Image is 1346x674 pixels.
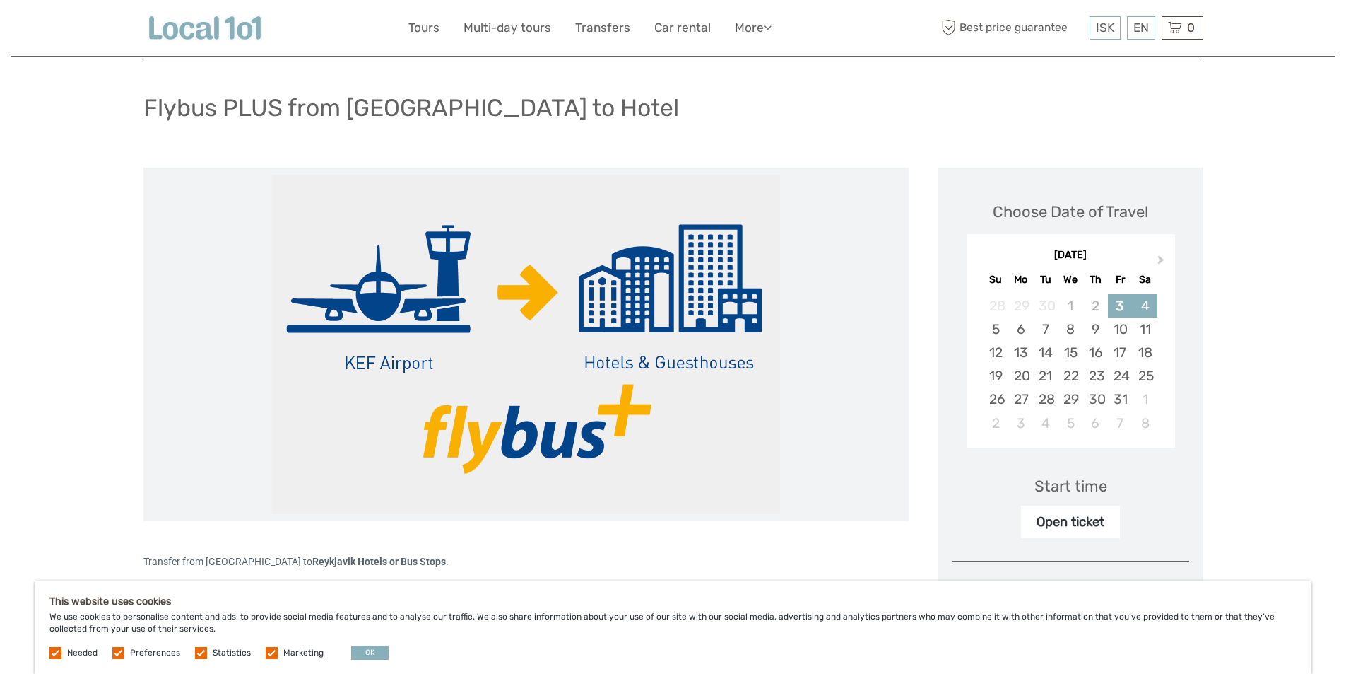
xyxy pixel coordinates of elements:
[312,556,446,567] strong: Reykjavik Hotels or Bus Stops
[1133,412,1157,435] div: Choose Saturday, November 8th, 2025
[1021,506,1120,538] div: Open ticket
[1008,364,1033,388] div: Choose Monday, October 20th, 2025
[1033,318,1058,341] div: Choose Tuesday, October 7th, 2025
[993,201,1148,223] div: Choose Date of Travel
[130,647,180,659] label: Preferences
[1058,318,1082,341] div: Choose Wednesday, October 8th, 2025
[1133,270,1157,289] div: Sa
[1058,364,1082,388] div: Choose Wednesday, October 22nd, 2025
[1133,364,1157,388] div: Choose Saturday, October 25th, 2025
[1127,16,1155,40] div: EN
[1083,412,1108,435] div: Choose Thursday, November 6th, 2025
[1083,294,1108,318] div: Not available Thursday, October 2nd, 2025
[1108,318,1133,341] div: Choose Friday, October 10th, 2025
[163,22,179,39] button: Open LiveChat chat widget
[1033,412,1058,435] div: Choose Tuesday, November 4th, 2025
[971,294,1170,435] div: month 2025-10
[1033,388,1058,411] div: Choose Tuesday, October 28th, 2025
[1185,21,1197,35] span: 0
[49,595,1297,608] h5: This website uses cookies
[1133,318,1157,341] div: Choose Saturday, October 11th, 2025
[984,364,1008,388] div: Choose Sunday, October 19th, 2025
[984,412,1008,435] div: Choose Sunday, November 2nd, 2025
[446,556,449,567] span: .
[984,388,1008,411] div: Choose Sunday, October 26th, 2025
[67,647,98,659] label: Needed
[1008,341,1033,364] div: Choose Monday, October 13th, 2025
[735,18,772,38] a: More
[1083,318,1108,341] div: Choose Thursday, October 9th, 2025
[1151,252,1174,274] button: Next Month
[1008,318,1033,341] div: Choose Monday, October 6th, 2025
[1008,412,1033,435] div: Choose Monday, November 3rd, 2025
[1108,294,1133,318] div: Choose Friday, October 3rd, 2025
[1033,364,1058,388] div: Choose Tuesday, October 21st, 2025
[967,248,1175,263] div: [DATE]
[143,93,679,122] h1: Flybus PLUS from [GEOGRAPHIC_DATA] to Hotel
[20,25,160,36] p: We're away right now. Please check back later!
[351,646,389,660] button: OK
[271,175,780,514] img: a771a4b2aca44685afd228bf32f054e4_main_slider.png
[1083,270,1108,289] div: Th
[1058,412,1082,435] div: Choose Wednesday, November 5th, 2025
[1083,364,1108,388] div: Choose Thursday, October 23rd, 2025
[1008,294,1033,318] div: Not available Monday, September 29th, 2025
[984,318,1008,341] div: Choose Sunday, October 5th, 2025
[1108,341,1133,364] div: Choose Friday, October 17th, 2025
[575,18,630,38] a: Transfers
[213,647,251,659] label: Statistics
[1033,294,1058,318] div: Not available Tuesday, September 30th, 2025
[654,18,711,38] a: Car rental
[984,341,1008,364] div: Choose Sunday, October 12th, 2025
[984,294,1008,318] div: Not available Sunday, September 28th, 2025
[1008,270,1033,289] div: Mo
[1058,341,1082,364] div: Choose Wednesday, October 15th, 2025
[143,556,446,567] span: Transfer from [GEOGRAPHIC_DATA] to
[1133,341,1157,364] div: Choose Saturday, October 18th, 2025
[1008,388,1033,411] div: Choose Monday, October 27th, 2025
[1034,475,1107,497] div: Start time
[984,270,1008,289] div: Su
[1033,341,1058,364] div: Choose Tuesday, October 14th, 2025
[1033,270,1058,289] div: Tu
[143,11,266,45] img: Local 101
[1058,388,1082,411] div: Choose Wednesday, October 29th, 2025
[283,647,324,659] label: Marketing
[1058,294,1082,318] div: Not available Wednesday, October 1st, 2025
[1108,388,1133,411] div: Choose Friday, October 31st, 2025
[1083,341,1108,364] div: Choose Thursday, October 16th, 2025
[938,16,1086,40] span: Best price guarantee
[1133,294,1157,318] div: Choose Saturday, October 4th, 2025
[1083,388,1108,411] div: Choose Thursday, October 30th, 2025
[1133,388,1157,411] div: Choose Saturday, November 1st, 2025
[35,581,1311,674] div: We use cookies to personalise content and ads, to provide social media features and to analyse ou...
[1108,270,1133,289] div: Fr
[1108,364,1133,388] div: Choose Friday, October 24th, 2025
[408,18,439,38] a: Tours
[1058,270,1082,289] div: We
[1096,21,1114,35] span: ISK
[1108,412,1133,435] div: Choose Friday, November 7th, 2025
[464,18,551,38] a: Multi-day tours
